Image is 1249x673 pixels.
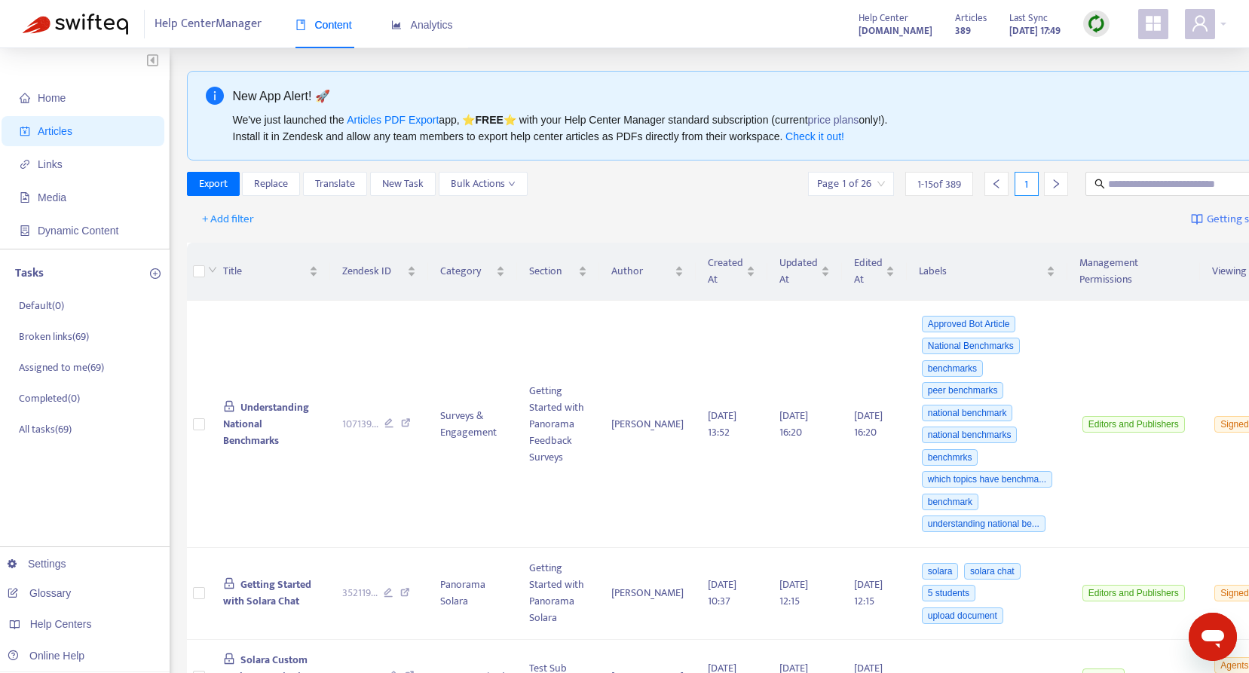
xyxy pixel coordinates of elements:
[708,407,736,441] span: [DATE] 13:52
[428,301,517,548] td: Surveys & Engagement
[8,587,71,599] a: Glossary
[842,243,907,301] th: Edited At
[1067,243,1200,301] th: Management Permissions
[19,359,104,375] p: Assigned to me ( 69 )
[1189,613,1237,661] iframe: Button to launch messaging window
[223,400,235,412] span: lock
[599,301,696,548] td: [PERSON_NAME]
[922,563,959,580] span: solara
[20,225,30,236] span: container
[922,515,1045,532] span: understanding national be...
[191,207,265,231] button: + Add filter
[859,22,932,39] a: [DOMAIN_NAME]
[696,243,767,301] th: Created At
[223,399,310,449] span: Understanding National Benchmarks
[254,176,288,192] span: Replace
[1015,172,1039,196] div: 1
[23,14,128,35] img: Swifteq
[854,407,883,441] span: [DATE] 16:20
[19,421,72,437] p: All tasks ( 69 )
[382,176,424,192] span: New Task
[206,87,224,105] span: info-circle
[529,263,575,280] span: Section
[370,172,436,196] button: New Task
[8,558,66,570] a: Settings
[315,176,355,192] span: Translate
[342,263,405,280] span: Zendesk ID
[1082,585,1185,601] span: Editors and Publishers
[779,576,808,610] span: [DATE] 12:15
[199,176,228,192] span: Export
[295,19,352,31] span: Content
[708,576,736,610] span: [DATE] 10:37
[517,548,599,640] td: Getting Started with Panorama Solara
[1094,179,1105,189] span: search
[20,192,30,203] span: file-image
[1191,213,1203,225] img: image-link
[303,172,367,196] button: Translate
[38,191,66,203] span: Media
[242,172,300,196] button: Replace
[1087,14,1106,33] img: sync.dc5367851b00ba804db3.png
[922,405,1013,421] span: national benchmark
[922,494,978,510] span: benchmark
[854,255,883,288] span: Edited At
[859,10,908,26] span: Help Center
[38,158,63,170] span: Links
[955,23,971,39] strong: 389
[223,263,306,280] span: Title
[38,92,66,104] span: Home
[779,255,818,288] span: Updated At
[922,316,1016,332] span: Approved Bot Article
[20,126,30,136] span: account-book
[187,172,240,196] button: Export
[922,382,1004,399] span: peer benchmarks
[1191,14,1209,32] span: user
[439,172,528,196] button: Bulk Actionsdown
[391,20,402,30] span: area-chart
[30,618,92,630] span: Help Centers
[922,585,975,601] span: 5 students
[922,607,1003,624] span: upload document
[342,416,378,433] span: 107139 ...
[922,427,1018,443] span: national benchmarks
[1082,416,1185,433] span: Editors and Publishers
[808,114,859,126] a: price plans
[922,338,1020,354] span: National Benchmarks
[1009,23,1061,39] strong: [DATE] 17:49
[15,265,44,283] p: Tasks
[202,210,254,228] span: + Add filter
[295,20,306,30] span: book
[922,449,978,466] span: benchmrks
[1051,179,1061,189] span: right
[599,243,696,301] th: Author
[20,93,30,103] span: home
[342,585,378,601] span: 352119 ...
[8,650,84,662] a: Online Help
[38,125,72,137] span: Articles
[19,298,64,314] p: Default ( 0 )
[475,114,503,126] b: FREE
[347,114,439,126] a: Articles PDF Export
[922,471,1052,488] span: which topics have benchma...
[599,548,696,640] td: [PERSON_NAME]
[428,243,517,301] th: Category
[38,225,118,237] span: Dynamic Content
[330,243,429,301] th: Zendesk ID
[922,360,983,377] span: benchmarks
[1144,14,1162,32] span: appstore
[907,243,1067,301] th: Labels
[440,263,493,280] span: Category
[223,577,235,589] span: lock
[155,10,262,38] span: Help Center Manager
[508,180,516,188] span: down
[20,159,30,170] span: link
[391,19,453,31] span: Analytics
[150,268,161,279] span: plus-circle
[517,301,599,548] td: Getting Started with Panorama Feedback Surveys
[1009,10,1048,26] span: Last Sync
[917,176,961,192] span: 1 - 15 of 389
[708,255,743,288] span: Created At
[223,576,312,610] span: Getting Started with Solara Chat
[211,243,330,301] th: Title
